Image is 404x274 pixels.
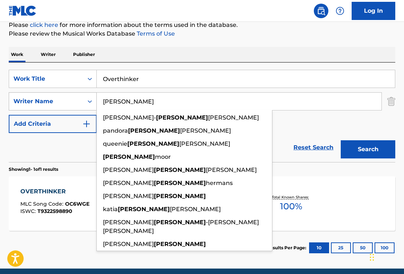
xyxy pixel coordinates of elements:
button: 50 [353,242,373,253]
span: ISWC : [20,208,37,214]
a: Public Search [314,4,328,18]
p: Work [9,47,25,62]
div: Writer Name [13,97,79,106]
a: OVERTHINKERMLC Song Code:OC6WGEISWC:T9322598890Writers (1)[PERSON_NAME]Recording Artists (2)[PERS... [9,176,395,231]
div: Drag [370,246,374,268]
span: [PERSON_NAME] [103,193,154,200]
strong: [PERSON_NAME] [154,180,206,186]
button: 25 [331,242,351,253]
span: 100 % [280,200,302,213]
a: Terms of Use [135,30,175,37]
span: moor [155,153,171,160]
strong: [PERSON_NAME] [118,206,170,213]
strong: [PERSON_NAME] [154,241,206,247]
span: MLC Song Code : [20,201,65,207]
img: MLC Logo [9,5,37,16]
p: Showing 1 - 1 of 1 results [9,166,58,173]
p: Writer [39,47,58,62]
p: Please for more information about the terms used in the database. [9,21,395,29]
p: Total Known Shares: [272,194,311,200]
span: [PERSON_NAME] [103,241,154,247]
span: hermans [206,180,233,186]
span: [PERSON_NAME]- [103,114,156,121]
a: Log In [352,2,395,20]
strong: [PERSON_NAME] [154,166,206,173]
strong: [PERSON_NAME] [103,153,155,160]
div: Work Title [13,74,79,83]
span: [PERSON_NAME] [103,166,154,173]
p: Publisher [71,47,97,62]
span: [PERSON_NAME] [103,219,154,226]
img: Delete Criterion [387,92,395,110]
p: Results Per Page: [267,245,308,251]
span: queenie [103,140,127,147]
p: Please review the Musical Works Database [9,29,395,38]
strong: [PERSON_NAME] [128,127,180,134]
img: 9d2ae6d4665cec9f34b9.svg [82,120,91,128]
span: pandora [103,127,128,134]
div: OVERTHINKER [20,187,89,196]
div: Help [333,4,347,18]
img: help [336,7,344,15]
a: click here [30,21,58,28]
form: Search Form [9,70,395,162]
span: [PERSON_NAME] [180,127,231,134]
strong: [PERSON_NAME] [154,193,206,200]
strong: [PERSON_NAME] [156,114,208,121]
span: [PERSON_NAME] [170,206,221,213]
span: [PERSON_NAME] [206,166,257,173]
strong: [PERSON_NAME] [154,219,206,226]
button: Search [341,140,395,158]
strong: [PERSON_NAME] [127,140,179,147]
button: 10 [309,242,329,253]
span: T9322598890 [37,208,72,214]
img: search [317,7,325,15]
span: [PERSON_NAME] [208,114,259,121]
span: [PERSON_NAME] [103,180,154,186]
span: [PERSON_NAME] [179,140,230,147]
button: Add Criteria [9,115,97,133]
a: Reset Search [290,140,337,156]
iframe: Chat Widget [368,239,404,274]
span: katia [103,206,118,213]
span: OC6WGE [65,201,89,207]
